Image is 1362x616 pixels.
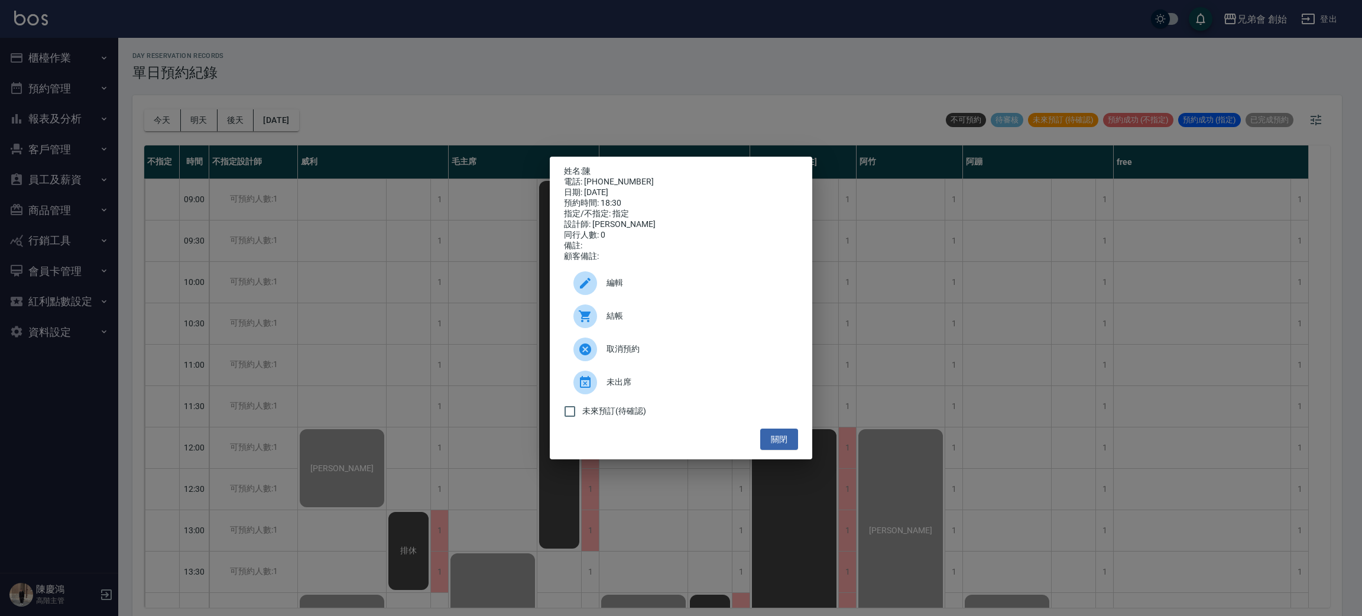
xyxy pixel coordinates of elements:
[564,198,798,209] div: 預約時間: 18:30
[564,366,798,399] div: 未出席
[607,376,789,388] span: 未出席
[607,310,789,322] span: 結帳
[564,300,798,333] a: 結帳
[760,429,798,450] button: 關閉
[564,251,798,262] div: 顧客備註:
[564,219,798,230] div: 設計師: [PERSON_NAME]
[582,166,591,176] a: 陳
[582,405,646,417] span: 未來預訂(待確認)
[564,333,798,366] div: 取消預約
[607,343,789,355] span: 取消預約
[564,166,798,177] p: 姓名:
[564,177,798,187] div: 電話: [PHONE_NUMBER]
[607,277,789,289] span: 編輯
[564,230,798,241] div: 同行人數: 0
[564,267,798,300] div: 編輯
[564,209,798,219] div: 指定/不指定: 指定
[564,187,798,198] div: 日期: [DATE]
[564,241,798,251] div: 備註:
